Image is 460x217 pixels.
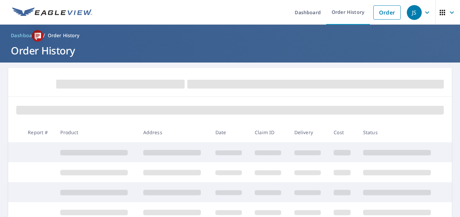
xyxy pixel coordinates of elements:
a: Order [373,5,401,20]
th: Cost [328,122,358,142]
th: Delivery [289,122,329,142]
span: Dashboard [11,32,38,39]
img: EV Logo [12,7,92,18]
th: Address [138,122,210,142]
th: Claim ID [249,122,289,142]
th: Report # [22,122,55,142]
th: Date [210,122,250,142]
li: / [43,31,45,40]
th: Status [358,122,440,142]
p: Order History [48,32,80,39]
div: JS [407,5,422,20]
nav: breadcrumb [8,30,452,41]
h1: Order History [8,44,452,57]
a: Dashboard [8,30,40,41]
th: Product [55,122,138,142]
